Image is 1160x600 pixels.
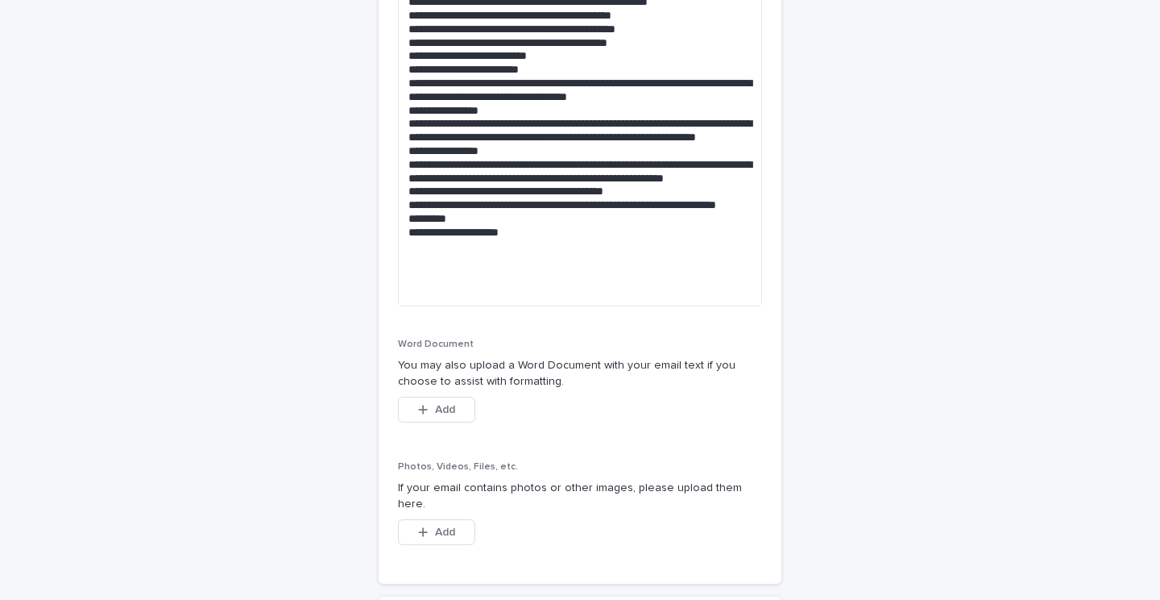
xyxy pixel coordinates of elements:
[398,519,475,545] button: Add
[398,480,762,514] p: If your email contains photos or other images, please upload them here.
[398,340,474,349] span: Word Document
[398,462,518,472] span: Photos, Videos, Files, etc.
[435,527,455,538] span: Add
[435,404,455,415] span: Add
[398,397,475,423] button: Add
[398,357,762,391] p: You may also upload a Word Document with your email text if you choose to assist with formatting.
